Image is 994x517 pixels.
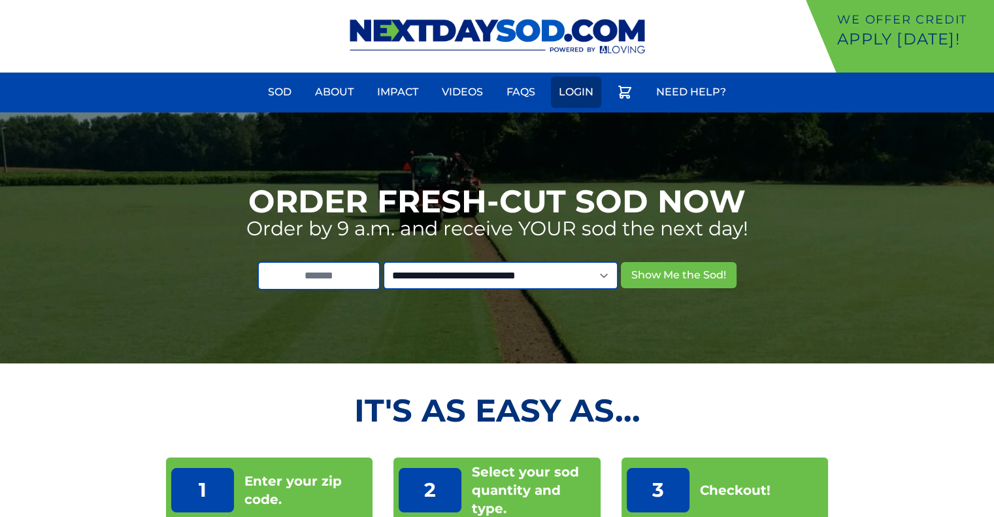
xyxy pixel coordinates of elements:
[248,186,746,217] h1: Order Fresh-Cut Sod Now
[166,395,829,426] h2: It's as Easy As...
[700,481,770,499] p: Checkout!
[434,76,491,108] a: Videos
[621,262,737,288] button: Show Me the Sod!
[171,468,234,512] p: 1
[627,468,689,512] p: 3
[837,10,989,29] p: We offer Credit
[837,29,989,50] p: Apply [DATE]!
[399,468,461,512] p: 2
[369,76,426,108] a: Impact
[246,217,748,241] p: Order by 9 a.m. and receive YOUR sod the next day!
[499,76,543,108] a: FAQs
[244,472,368,509] p: Enter your zip code.
[260,76,299,108] a: Sod
[551,76,601,108] a: Login
[307,76,361,108] a: About
[648,76,734,108] a: Need Help?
